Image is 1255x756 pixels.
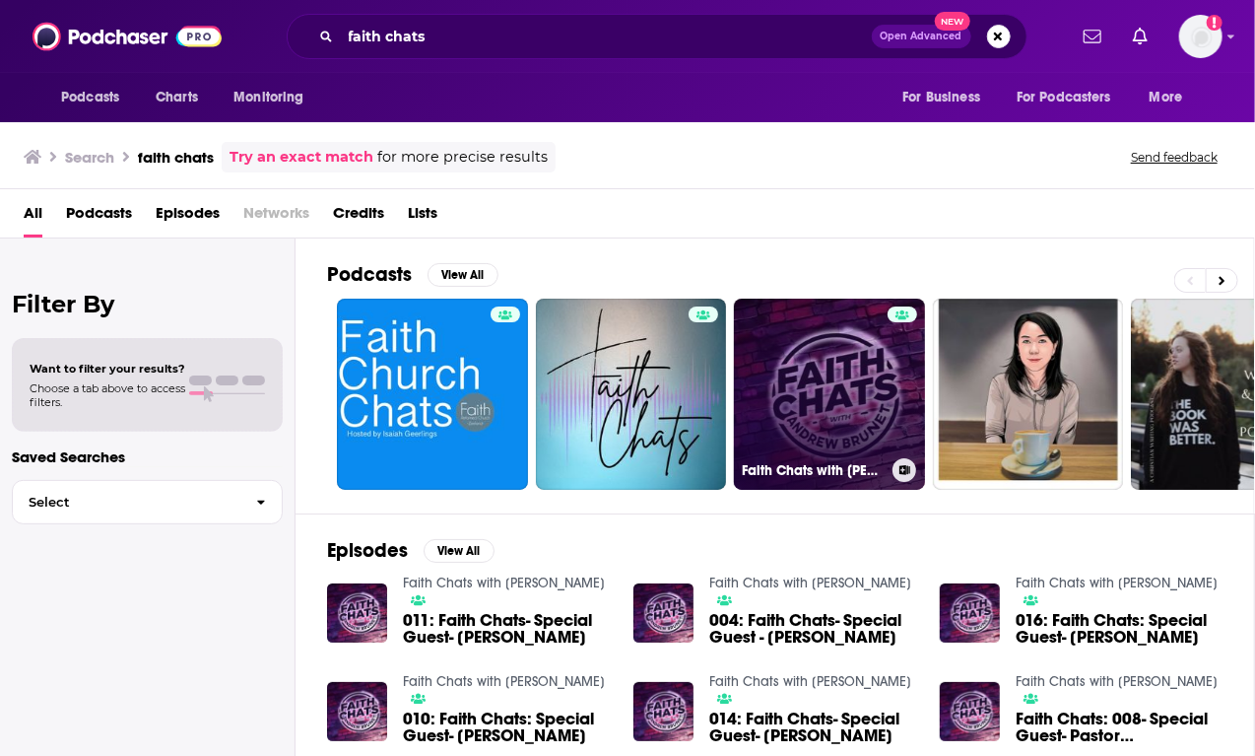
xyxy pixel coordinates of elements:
span: Open Advanced [881,32,962,41]
input: Search podcasts, credits, & more... [341,21,872,52]
h3: Search [65,148,114,167]
span: For Business [902,84,980,111]
a: PodcastsView All [327,262,498,287]
button: open menu [47,79,145,116]
button: open menu [1004,79,1140,116]
a: All [24,197,42,238]
button: View All [428,263,498,287]
h3: faith chats [138,148,214,167]
button: Send feedback [1125,149,1223,166]
img: Podchaser - Follow, Share and Rate Podcasts [33,18,222,55]
h2: Episodes [327,538,408,563]
a: Faith Chats with [PERSON_NAME] [734,299,925,490]
h3: Faith Chats with [PERSON_NAME] [742,462,885,479]
span: Logged in as JohnJMudgett [1179,15,1222,58]
svg: Add a profile image [1207,15,1222,31]
img: User Profile [1179,15,1222,58]
a: Charts [143,79,210,116]
a: Faith Chats: 008- Special Guest- Pastor Woody Robinson [1016,711,1222,744]
h2: Podcasts [327,262,412,287]
img: 014: Faith Chats- Special Guest- Gianna Miceli [633,682,694,742]
a: Podcasts [66,197,132,238]
a: Faith Chats with Andrew Brunet [403,673,605,690]
button: open menu [889,79,1005,116]
img: Faith Chats: 008- Special Guest- Pastor Woody Robinson [940,682,1000,742]
a: Lists [408,197,437,238]
span: 014: Faith Chats- Special Guest- [PERSON_NAME] [709,711,916,744]
a: Credits [333,197,384,238]
a: Faith Chats with Andrew Brunet [709,575,911,591]
a: Episodes [156,197,220,238]
span: Want to filter your results? [30,362,185,376]
a: 004: Faith Chats- Special Guest - Brigitte Gabriel [709,612,916,646]
a: 014: Faith Chats- Special Guest- Gianna Miceli [709,711,916,744]
a: 011: Faith Chats- Special Guest- Mark Tapson [403,612,610,646]
a: 016: Faith Chats: Special Guest- Rob Novell [1016,612,1222,646]
span: Faith Chats: 008- Special Guest- Pastor [PERSON_NAME] [1016,711,1222,744]
span: New [935,12,970,31]
a: Try an exact match [230,146,373,169]
a: 010: Faith Chats: Special Guest- Dr Sarah Grace [403,711,610,744]
span: Monitoring [233,84,303,111]
a: Faith Chats with Andrew Brunet [709,673,911,690]
span: 010: Faith Chats: Special Guest- [PERSON_NAME] [403,711,610,744]
img: 010: Faith Chats: Special Guest- Dr Sarah Grace [327,682,387,742]
span: Choose a tab above to access filters. [30,381,185,409]
button: View All [424,539,495,563]
a: EpisodesView All [327,538,495,563]
span: For Podcasters [1017,84,1111,111]
a: Faith Chats with Andrew Brunet [1016,673,1218,690]
span: Select [13,496,240,509]
button: Show profile menu [1179,15,1222,58]
a: Faith Chats with Andrew Brunet [403,575,605,591]
p: Saved Searches [12,447,283,466]
img: 016: Faith Chats: Special Guest- Rob Novell [940,584,1000,644]
button: open menu [220,79,329,116]
button: open menu [1136,79,1208,116]
h2: Filter By [12,290,283,318]
a: Faith Chats with Andrew Brunet [1016,575,1218,591]
span: 004: Faith Chats- Special Guest - [PERSON_NAME] [709,612,916,646]
button: Select [12,480,283,524]
span: for more precise results [377,146,548,169]
span: Podcasts [61,84,119,111]
span: Charts [156,84,198,111]
span: Networks [243,197,309,238]
span: 016: Faith Chats: Special Guest- [PERSON_NAME] [1016,612,1222,646]
span: 011: Faith Chats- Special Guest- [PERSON_NAME] [403,612,610,646]
a: Show notifications dropdown [1125,20,1156,53]
a: Show notifications dropdown [1076,20,1109,53]
div: Search podcasts, credits, & more... [287,14,1027,59]
img: 004: Faith Chats- Special Guest - Brigitte Gabriel [633,584,694,644]
button: Open AdvancedNew [872,25,971,48]
img: 011: Faith Chats- Special Guest- Mark Tapson [327,584,387,644]
span: More [1150,84,1183,111]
